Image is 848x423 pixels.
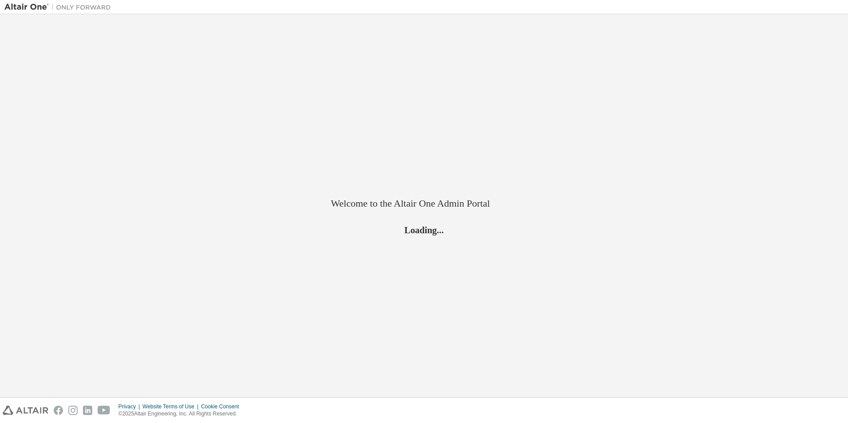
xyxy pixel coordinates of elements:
[83,406,92,415] img: linkedin.svg
[54,406,63,415] img: facebook.svg
[4,3,115,12] img: Altair One
[98,406,110,415] img: youtube.svg
[331,197,517,210] h2: Welcome to the Altair One Admin Portal
[3,406,48,415] img: altair_logo.svg
[142,403,201,410] div: Website Terms of Use
[118,403,142,410] div: Privacy
[331,224,517,236] h2: Loading...
[68,406,78,415] img: instagram.svg
[201,403,244,410] div: Cookie Consent
[118,410,244,418] p: © 2025 Altair Engineering, Inc. All Rights Reserved.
